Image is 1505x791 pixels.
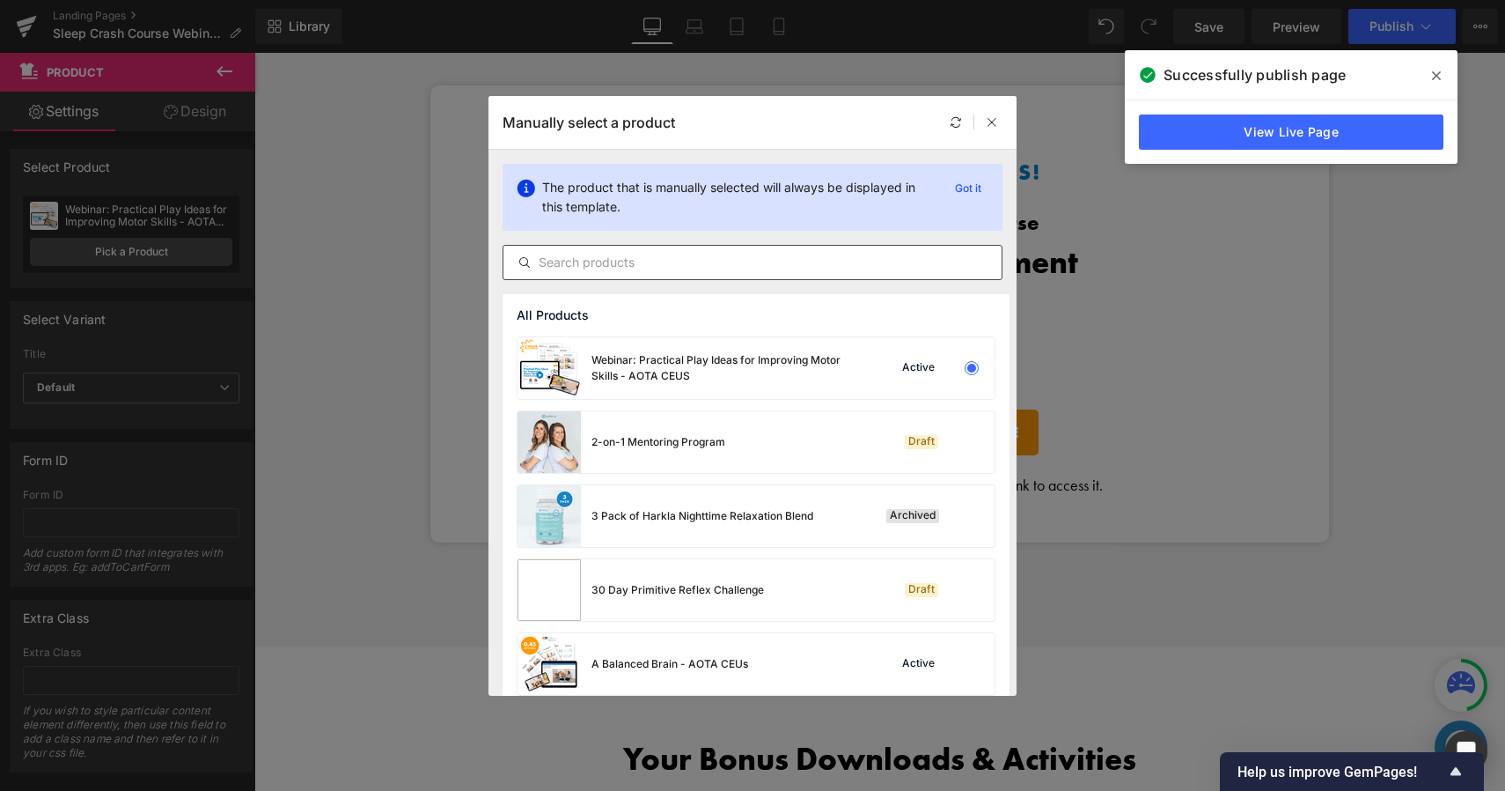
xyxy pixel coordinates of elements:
[220,186,1031,233] h2: AOTA CEU Post Assessment
[220,420,1031,446] p: Once you checkout the assessment, you will be emailed a link to access it.
[1445,731,1487,773] div: Open Intercom Messenger
[484,369,766,389] span: Get FREE Post Assesment Here
[1237,761,1466,782] button: Show survey - Help us improve GemPages!
[503,252,1002,273] input: Search products
[1237,764,1445,780] span: Help us improve GemPages!
[899,657,938,671] div: Active
[1180,668,1233,721] div: Messenger Dummy Widget
[518,411,581,473] img: product-img
[518,337,581,399] img: product-img
[503,294,1009,336] div: All Products
[899,361,938,375] div: Active
[1164,64,1346,85] span: Successfully publish page
[246,103,1031,137] h3: Get Your .2 AOTA CEUs!
[591,508,813,524] div: 3 Pack of Harkla Nighttime Relaxation Blend
[518,485,581,547] img: product-img
[905,435,938,449] div: Draft
[220,154,1031,186] h2: The Sensory Sleep Crash Course
[591,656,748,672] div: A Balanced Brain - AOTA CEUs
[518,633,581,695] img: product-img
[1139,115,1443,150] a: View Live Page
[503,114,675,131] p: Manually select a product
[466,357,783,403] button: Get FREE Post Assesment Here
[558,257,693,310] strike: $59.99
[948,178,988,199] p: Got it
[518,559,581,621] img: product-img
[542,178,934,217] p: The product that is manually selected will always be displayed in this template.
[905,583,938,597] div: Draft
[886,509,939,523] div: Archived
[591,434,725,450] div: 2-on-1 Mentoring Program
[591,582,764,598] div: 30 Day Primitive Reflex Challenge
[591,352,855,384] div: Webinar: Practical Play Ideas for Improving Motor Skills - AOTA CEUS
